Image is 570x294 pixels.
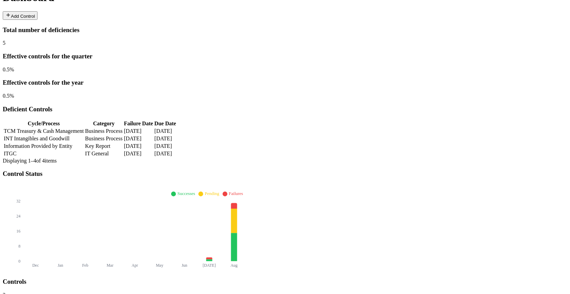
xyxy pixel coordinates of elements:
td: [DATE] [154,143,177,150]
td: IT General [85,150,123,157]
td: [DATE] [123,150,153,157]
td: [DATE] [123,128,153,135]
td: INT Intangibles and Goodwill [3,135,84,142]
td: Business Process [85,135,123,142]
th: Category [85,120,123,127]
tspan: Feb [82,263,88,268]
tspan: 16 [16,229,20,234]
tspan: Jun [182,263,187,268]
th: Failure Date [123,120,153,127]
td: TCM Treasury & Cash Management [3,128,84,135]
tspan: 8 [18,244,20,249]
h3: Control Status [3,170,567,178]
span: 0.5 % [3,67,14,72]
td: ITGC [3,150,84,157]
th: Cycle/Process [3,120,84,127]
h3: Effective controls for the year [3,79,567,86]
td: [DATE] [123,143,153,150]
td: Business Process [85,128,123,135]
tspan: Aug [230,263,238,268]
tspan: 32 [16,199,20,204]
tspan: May [156,263,163,268]
td: [DATE] [123,135,153,142]
td: [DATE] [154,135,177,142]
td: [DATE] [154,128,177,135]
h3: Effective controls for the quarter [3,53,567,60]
td: Key Report [85,143,123,150]
span: Failures [229,191,243,196]
h3: Deficient Controls [3,106,567,113]
span: Pending [205,191,219,196]
tspan: Mar [107,263,114,268]
span: 5 [3,40,5,46]
span: Displaying 1– 4 of 4 items [3,158,57,164]
tspan: 0 [18,259,20,264]
h3: Total number of deficiencies [3,26,567,34]
button: Add Control [3,11,37,20]
span: 0.5 % [3,93,14,99]
h3: Controls [3,278,567,285]
th: Due Date [154,120,177,127]
td: Information Provided by Entity [3,143,84,150]
tspan: 24 [16,214,20,219]
tspan: Jan [58,263,63,268]
span: Successes [177,191,195,196]
tspan: Dec [32,263,39,268]
td: [DATE] [154,150,177,157]
tspan: [DATE] [203,263,216,268]
tspan: Apr [132,263,138,268]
